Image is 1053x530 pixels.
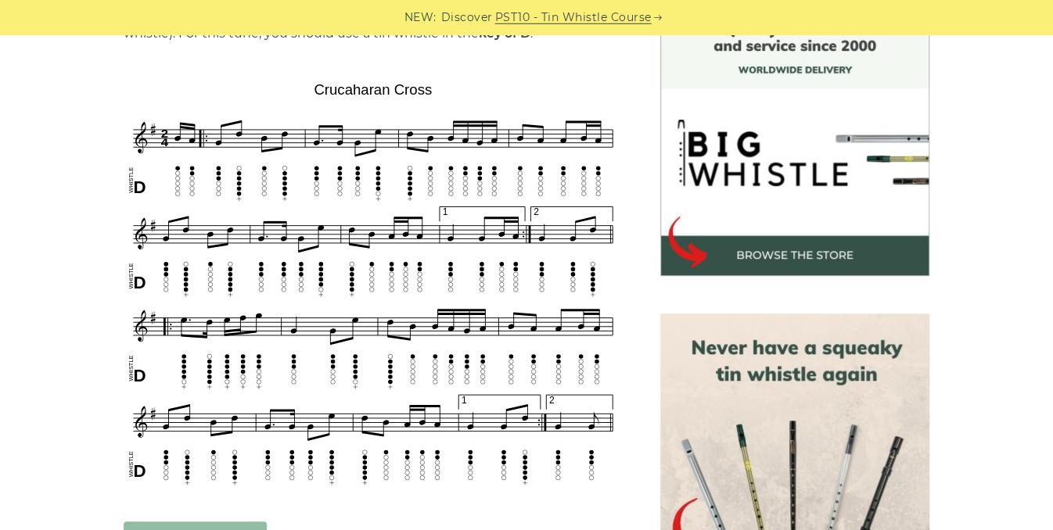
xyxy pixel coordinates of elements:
[660,7,929,276] img: BigWhistle Tin Whistle Store
[404,9,437,27] span: NEW:
[441,9,493,27] span: Discover
[495,9,652,27] a: PST10 - Tin Whistle Course
[124,76,623,489] img: Crucaharan Cross Tin Whistle Tabs & Sheet Music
